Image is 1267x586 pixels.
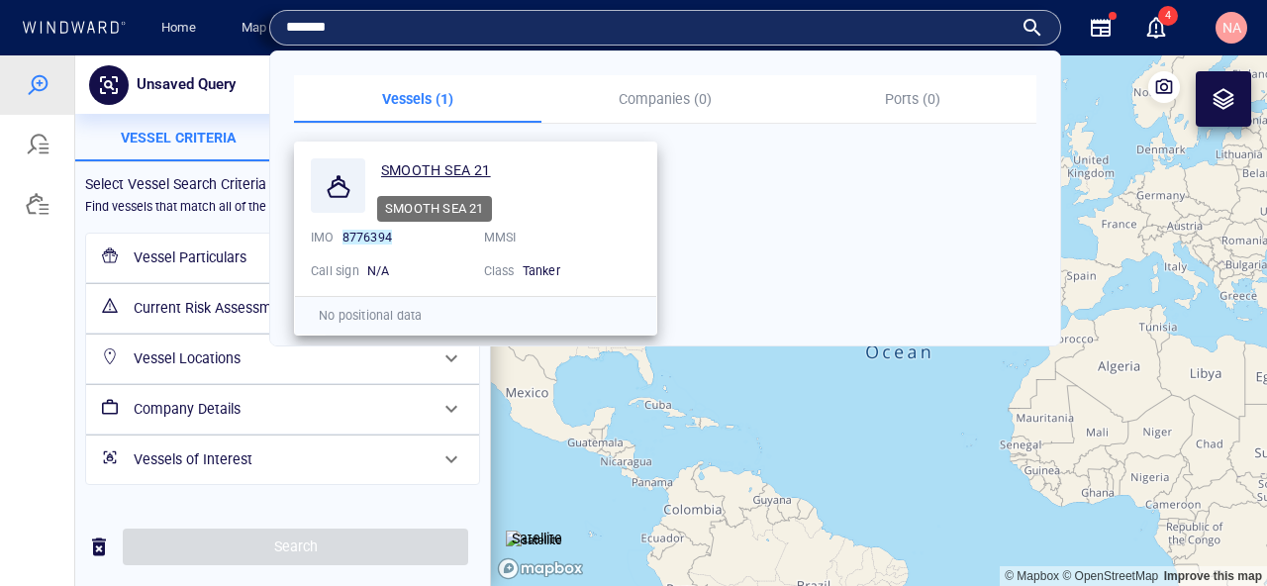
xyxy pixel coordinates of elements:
[85,142,363,161] h6: Find vessels that match all of the following criteria:
[381,158,491,182] a: SMOOTH SEA 21
[1132,4,1180,51] button: 4
[311,229,335,246] p: IMO
[226,11,289,46] button: Map
[1212,8,1251,48] button: NA
[1183,497,1252,571] iframe: Chat
[319,307,633,325] p: No positional data
[367,262,468,280] div: N/A
[506,475,562,495] img: satellite
[134,241,428,265] h6: Current Risk Assessment
[134,291,428,316] h6: Vessel Locations
[86,380,479,429] div: Vessels of Interest
[497,502,584,525] a: Mapbox logo
[1144,16,1168,40] div: Notification center
[234,11,281,46] a: Map
[1062,514,1158,528] a: OpenStreetMap
[523,262,641,280] div: Tanker
[146,11,210,46] button: Home
[342,230,392,244] mark: 8776394
[134,342,428,366] h6: Company Details
[311,262,359,280] p: Call sign
[1005,514,1059,528] a: Mapbox
[86,178,479,227] div: Vessel Particulars
[324,74,449,90] span: Activity Criteria
[137,17,236,43] p: Unsaved Query
[512,471,562,495] p: Satellite
[484,262,515,280] p: Class
[121,74,237,90] span: Vessel criteria
[306,87,530,111] p: Vessels (1)
[1222,20,1241,36] span: NA
[134,392,428,417] h6: Vessels of Interest
[85,117,480,142] h6: Select Vessel Search Criteria
[484,229,517,246] p: MMSI
[553,87,777,111] p: Companies (0)
[134,190,428,215] h6: Vessel Particulars
[129,11,244,49] button: Unsaved Query
[801,87,1024,111] p: Ports (0)
[86,330,479,378] div: Company Details
[1164,514,1262,528] a: Map feedback
[1158,6,1178,26] span: 4
[86,279,479,328] div: Vessel Locations
[86,229,479,277] div: Current Risk Assessment
[381,162,491,178] span: SMOOTH SEA 21
[153,11,204,46] a: Home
